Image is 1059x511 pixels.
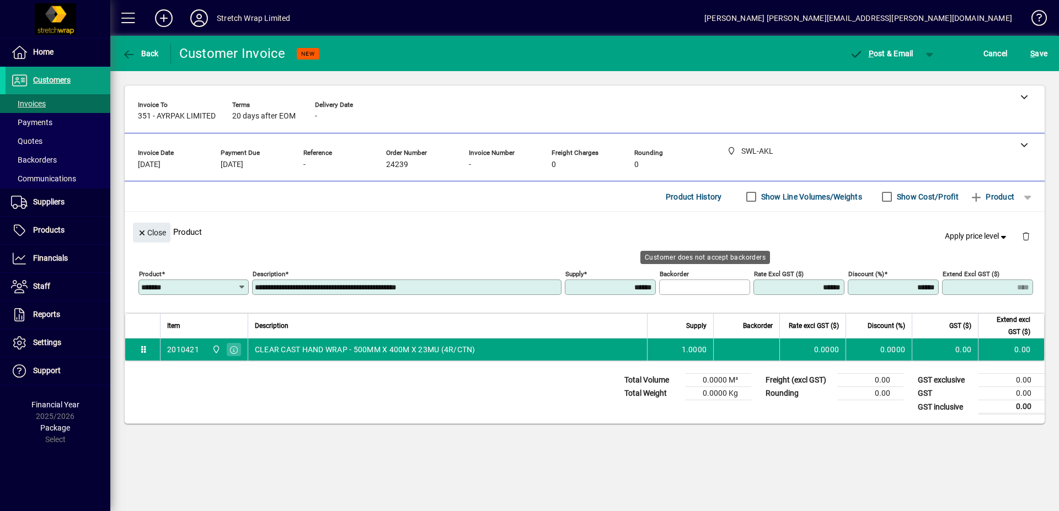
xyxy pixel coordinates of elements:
[33,197,65,206] span: Suppliers
[912,374,978,387] td: GST exclusive
[759,191,862,202] label: Show Line Volumes/Weights
[6,39,110,66] a: Home
[760,387,837,400] td: Rounding
[11,137,42,146] span: Quotes
[119,44,162,63] button: Back
[912,387,978,400] td: GST
[1030,45,1047,62] span: ave
[912,338,978,361] td: 0.00
[6,357,110,385] a: Support
[6,273,110,300] a: Staff
[6,94,110,113] a: Invoices
[686,320,707,332] span: Supply
[978,387,1045,400] td: 0.00
[31,400,79,409] span: Financial Year
[6,132,110,150] a: Quotes
[943,270,999,278] mat-label: Extend excl GST ($)
[232,112,296,121] span: 20 days after EOM
[125,212,1045,252] div: Product
[685,387,751,400] td: 0.0000 Kg
[6,113,110,132] a: Payments
[704,9,1012,27] div: [PERSON_NAME] [PERSON_NAME][EMAIL_ADDRESS][PERSON_NAME][DOMAIN_NAME]
[217,9,291,27] div: Stretch Wrap Limited
[33,310,60,319] span: Reports
[6,301,110,329] a: Reports
[565,270,584,278] mat-label: Supply
[837,387,903,400] td: 0.00
[1013,223,1039,249] button: Delete
[167,320,180,332] span: Item
[844,44,919,63] button: Post & Email
[146,8,181,28] button: Add
[743,320,773,332] span: Backorder
[970,188,1014,206] span: Product
[964,187,1020,207] button: Product
[685,374,751,387] td: 0.0000 M³
[6,169,110,188] a: Communications
[139,270,162,278] mat-label: Product
[848,270,884,278] mat-label: Discount (%)
[33,225,65,234] span: Products
[978,338,1044,361] td: 0.00
[255,344,475,355] span: CLEAR CAST HAND WRAP - 500MM X 400M X 23MU (4R/CTN)
[33,282,50,291] span: Staff
[138,160,161,169] span: [DATE]
[33,338,61,347] span: Settings
[11,155,57,164] span: Backorders
[255,320,288,332] span: Description
[868,320,905,332] span: Discount (%)
[40,423,70,432] span: Package
[634,160,639,169] span: 0
[6,150,110,169] a: Backorders
[846,338,912,361] td: 0.0000
[978,374,1045,387] td: 0.00
[869,49,874,58] span: P
[181,8,217,28] button: Profile
[11,99,46,108] span: Invoices
[110,44,171,63] app-page-header-button: Back
[6,217,110,244] a: Products
[666,188,722,206] span: Product History
[33,254,68,262] span: Financials
[221,160,243,169] span: [DATE]
[682,344,707,355] span: 1.0000
[661,187,726,207] button: Product History
[167,344,199,355] div: 2010421
[895,191,959,202] label: Show Cost/Profit
[949,320,971,332] span: GST ($)
[945,230,1009,242] span: Apply price level
[912,400,978,414] td: GST inclusive
[301,50,315,57] span: NEW
[386,160,408,169] span: 24239
[130,227,173,237] app-page-header-button: Close
[303,160,306,169] span: -
[315,112,317,121] span: -
[1028,44,1050,63] button: Save
[6,329,110,357] a: Settings
[754,270,804,278] mat-label: Rate excl GST ($)
[1023,2,1045,38] a: Knowledge Base
[179,45,286,62] div: Customer Invoice
[11,118,52,127] span: Payments
[837,374,903,387] td: 0.00
[787,344,839,355] div: 0.0000
[849,49,913,58] span: ost & Email
[6,245,110,272] a: Financials
[940,227,1013,246] button: Apply price level
[760,374,837,387] td: Freight (excl GST)
[133,223,170,243] button: Close
[33,47,54,56] span: Home
[469,160,471,169] span: -
[981,44,1010,63] button: Cancel
[552,160,556,169] span: 0
[33,366,61,375] span: Support
[619,387,685,400] td: Total Weight
[985,314,1030,338] span: Extend excl GST ($)
[11,174,76,183] span: Communications
[619,374,685,387] td: Total Volume
[978,400,1045,414] td: 0.00
[640,251,770,264] div: Customer does not accept backorders
[122,49,159,58] span: Back
[138,112,216,121] span: 351 - AYRPAK LIMITED
[660,270,689,278] mat-label: Backorder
